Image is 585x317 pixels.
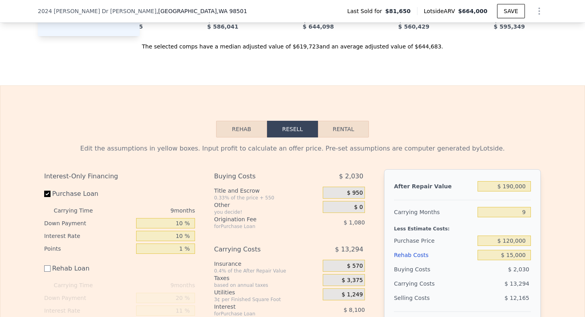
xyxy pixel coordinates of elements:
div: Purchase Price [394,234,474,248]
div: Interest Rate [44,304,133,317]
div: Selling Costs [394,291,474,305]
div: The selected comps have a median adjusted value of $619,723 and an average adjusted value of $644... [38,36,547,50]
div: Interest Rate [44,230,133,242]
span: 2024 [PERSON_NAME] Dr [PERSON_NAME] [38,7,156,15]
span: $ 570 [347,263,363,270]
span: $ 0 [354,204,363,211]
div: 3¢ per Finished Square Foot [214,296,320,303]
div: Down Payment [44,217,133,230]
span: $ 12,165 [505,295,529,301]
span: , [GEOGRAPHIC_DATA] [156,7,247,15]
span: $664,000 [458,8,487,14]
button: SAVE [497,4,525,18]
div: Other [214,201,320,209]
label: Purchase Loan [44,187,133,201]
div: Less Estimate Costs: [394,219,531,234]
span: $ 950 [347,189,363,197]
div: 0.4% of the After Repair Value [214,268,320,274]
span: $ 595,349 [494,23,525,30]
div: Utilities [214,288,320,296]
div: Insurance [214,260,320,268]
div: Points [44,242,133,255]
div: Carrying Time [54,204,105,217]
button: Resell [267,121,318,137]
button: Show Options [531,3,547,19]
div: Origination Fee [214,215,303,223]
span: $ 1,080 [343,219,365,226]
div: Buying Costs [394,262,474,276]
span: $ 586,041 [207,23,238,30]
span: $ 13,294 [335,242,363,257]
label: Rehab Loan [44,261,133,276]
div: Taxes [214,274,320,282]
span: $ 8,100 [343,307,365,313]
div: Carrying Months [394,205,474,219]
div: 0.33% of the price + 550 [214,195,320,201]
span: $ 1,249 [341,291,363,298]
div: Rehab Costs [394,248,474,262]
input: Rehab Loan [44,265,51,272]
button: Rental [318,121,369,137]
input: Purchase Loan [44,191,51,197]
span: $ 13,294 [505,280,529,287]
div: for Purchase Loan [214,223,303,230]
div: 9 months [109,204,195,217]
div: Buying Costs [214,169,303,184]
span: $ 644,098 [303,23,334,30]
span: , WA 98501 [217,8,247,14]
div: 9 months [109,279,195,292]
span: $ 2,030 [339,169,363,184]
div: Carrying Time [54,279,105,292]
span: Lotside ARV [424,7,458,15]
div: Carrying Costs [214,242,303,257]
div: Title and Escrow [214,187,320,195]
span: $ 2,030 [508,266,529,273]
div: Down Payment [44,292,133,304]
span: Last Sold for [347,7,385,15]
div: After Repair Value [394,179,474,193]
div: Interest-Only Financing [44,169,195,184]
div: based on annual taxes [214,282,320,288]
span: $ 3,375 [341,277,363,284]
div: for Purchase Loan [214,311,303,317]
div: Edit the assumptions in yellow boxes. Input profit to calculate an offer price. Pre-set assumptio... [44,144,541,153]
button: Rehab [216,121,267,137]
span: $81,650 [385,7,411,15]
span: $ 560,429 [398,23,429,30]
div: Carrying Costs [394,276,444,291]
div: you decide! [214,209,320,215]
div: Interest [214,303,303,311]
